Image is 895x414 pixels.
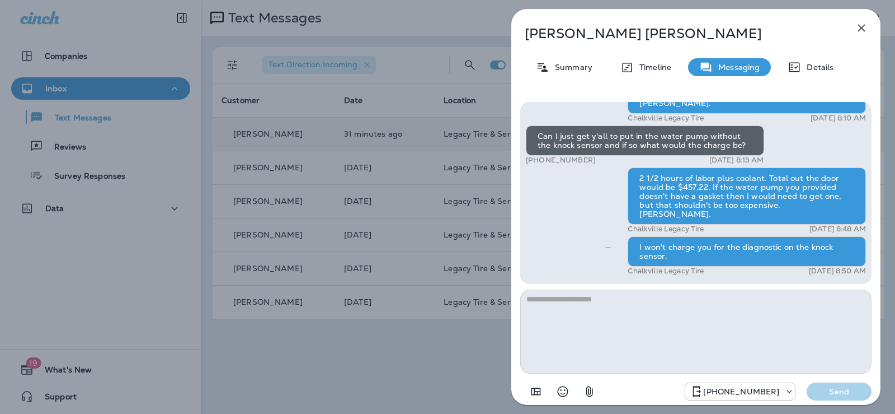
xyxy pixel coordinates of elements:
p: Messaging [713,63,760,72]
p: Summary [549,63,592,72]
p: Details [801,63,833,72]
div: 2 1/2 hours of labor plus coolant. Total out the door would be $457.22. If the water pump you pro... [628,168,866,225]
p: Chalkville Legacy Tire [628,267,704,276]
p: Timeline [634,63,671,72]
div: +1 (205) 606-2088 [685,385,795,398]
p: [DATE] 8:13 AM [709,156,764,165]
div: Can I just get y'all to put in the water pump without the knock sensor and if so what would the c... [526,125,764,156]
p: [PERSON_NAME] [PERSON_NAME] [525,26,830,41]
p: Chalkville Legacy Tire [628,114,704,123]
p: [DATE] 8:10 AM [811,114,866,123]
p: [PHONE_NUMBER] [526,156,596,165]
p: [DATE] 8:48 AM [809,225,866,234]
div: I won't charge you for the diagnostic on the knock sensor. [628,236,866,267]
p: [PHONE_NUMBER] [703,387,779,396]
p: [DATE] 8:50 AM [809,267,866,276]
span: Sent [605,241,611,252]
button: Select an emoji [552,380,574,403]
p: Chalkville Legacy Tire [628,225,704,234]
button: Add in a premade template [525,380,547,403]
